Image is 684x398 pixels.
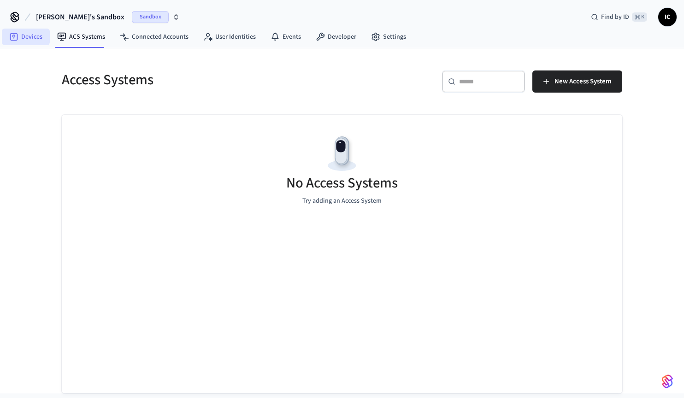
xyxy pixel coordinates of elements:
a: User Identities [196,29,263,45]
span: New Access System [554,76,611,88]
span: ⌘ K [632,12,647,22]
a: Developer [308,29,364,45]
a: Events [263,29,308,45]
a: Connected Accounts [112,29,196,45]
button: IC [658,8,677,26]
p: Try adding an Access System [302,196,382,206]
span: [PERSON_NAME]'s Sandbox [36,12,124,23]
h5: Access Systems [62,70,336,89]
img: Devices Empty State [321,133,363,175]
button: New Access System [532,70,622,93]
a: Devices [2,29,50,45]
img: SeamLogoGradient.69752ec5.svg [662,374,673,389]
div: Find by ID⌘ K [584,9,655,25]
a: ACS Systems [50,29,112,45]
h5: No Access Systems [286,174,398,193]
span: IC [659,9,676,25]
a: Settings [364,29,413,45]
span: Sandbox [132,11,169,23]
span: Find by ID [601,12,629,22]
